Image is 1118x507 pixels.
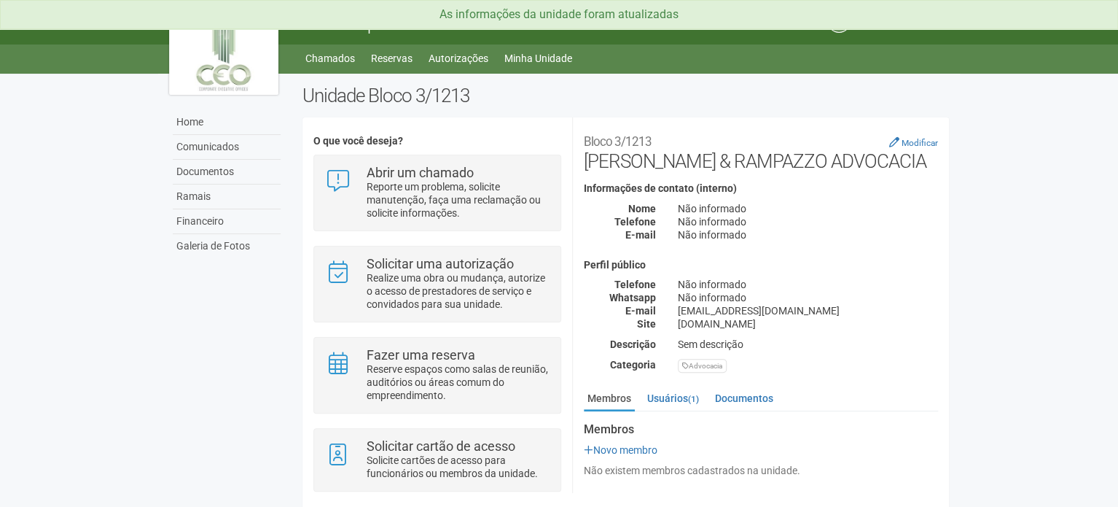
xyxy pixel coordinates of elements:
[429,48,488,69] a: Autorizações
[609,292,656,303] strong: Whatsapp
[173,135,281,160] a: Comunicados
[173,185,281,209] a: Ramais
[678,359,727,373] div: Advocacia
[667,317,949,330] div: [DOMAIN_NAME]
[667,228,949,241] div: Não informado
[614,216,656,228] strong: Telefone
[367,347,475,363] strong: Fazer uma reserva
[584,387,635,411] a: Membros
[584,128,938,172] h2: [PERSON_NAME] & RAMPAZZO ADVOCACIA
[644,387,703,409] a: Usuários(1)
[584,183,938,194] h4: Informações de contato (interno)
[367,454,550,480] p: Solicite cartões de acesso para funcionários ou membros da unidade.
[584,423,938,436] strong: Membros
[667,291,949,304] div: Não informado
[367,363,550,402] p: Reserve espaços como salas de reunião, auditórios ou áreas comum do empreendimento.
[367,256,514,271] strong: Solicitar uma autorização
[367,271,550,311] p: Realize uma obra ou mudança, autorize o acesso de prestadores de serviço e convidados para sua un...
[325,440,549,480] a: Solicitar cartão de acesso Solicite cartões de acesso para funcionários ou membros da unidade.
[711,387,777,409] a: Documentos
[667,304,949,317] div: [EMAIL_ADDRESS][DOMAIN_NAME]
[305,48,355,69] a: Chamados
[584,260,938,271] h4: Perfil público
[688,394,699,404] small: (1)
[584,134,652,149] small: Bloco 3/1213
[504,48,572,69] a: Minha Unidade
[614,279,656,290] strong: Telefone
[667,338,949,351] div: Sem descrição
[889,136,938,148] a: Modificar
[325,166,549,220] a: Abrir um chamado Reporte um problema, solicite manutenção, faça uma reclamação ou solicite inform...
[325,258,549,311] a: Solicitar uma autorização Realize uma obra ou mudança, autorize o acesso de prestadores de serviç...
[902,138,938,148] small: Modificar
[667,202,949,215] div: Não informado
[637,318,656,330] strong: Site
[367,165,474,180] strong: Abrir um chamado
[173,234,281,258] a: Galeria de Fotos
[625,229,656,241] strong: E-mail
[371,48,413,69] a: Reservas
[667,215,949,228] div: Não informado
[628,203,656,214] strong: Nome
[610,359,656,371] strong: Categoria
[325,349,549,402] a: Fazer uma reserva Reserve espaços como salas de reunião, auditórios ou áreas comum do empreendime...
[173,209,281,234] a: Financeiro
[610,338,656,350] strong: Descrição
[173,160,281,185] a: Documentos
[625,305,656,317] strong: E-mail
[367,180,550,220] p: Reporte um problema, solicite manutenção, faça uma reclamação ou solicite informações.
[169,7,278,95] img: logo.jpg
[367,438,515,454] strong: Solicitar cartão de acesso
[584,464,938,477] div: Não existem membros cadastrados na unidade.
[173,110,281,135] a: Home
[667,278,949,291] div: Não informado
[302,85,949,107] h2: Unidade Bloco 3/1213
[313,136,560,147] h4: O que você deseja?
[584,444,657,456] a: Novo membro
